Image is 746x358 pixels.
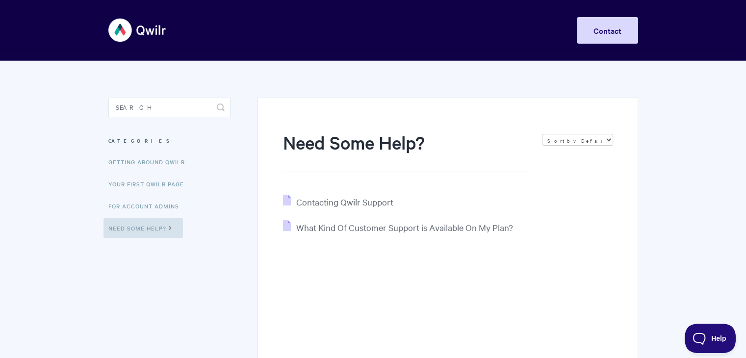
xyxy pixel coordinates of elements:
span: Contacting Qwilr Support [296,196,393,207]
a: Contact [577,17,638,44]
select: Page reloads on selection [542,134,613,146]
iframe: Toggle Customer Support [685,324,736,353]
h1: Need Some Help? [283,130,532,172]
a: Contacting Qwilr Support [283,196,393,207]
img: Qwilr Help Center [108,12,167,49]
a: For Account Admins [108,196,186,216]
input: Search [108,98,231,117]
a: What Kind Of Customer Support is Available On My Plan? [283,222,513,233]
a: Need Some Help? [103,218,183,238]
h3: Categories [108,132,231,150]
span: What Kind Of Customer Support is Available On My Plan? [296,222,513,233]
a: Your First Qwilr Page [108,174,191,194]
a: Getting Around Qwilr [108,152,192,172]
